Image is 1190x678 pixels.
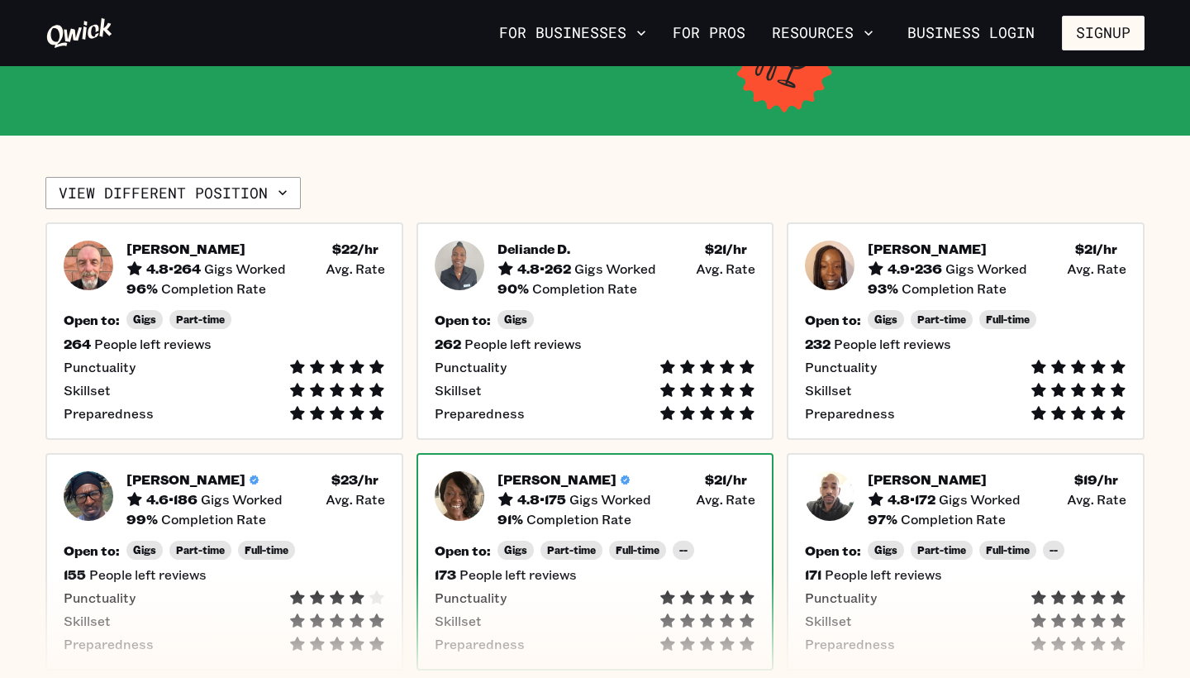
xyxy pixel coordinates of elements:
[517,260,571,277] h5: 4.8 • 262
[497,280,529,297] h5: 90 %
[161,511,266,528] span: Completion Rate
[526,511,631,528] span: Completion Rate
[1067,491,1126,508] span: Avg. Rate
[64,359,136,375] span: Punctuality
[893,16,1049,50] a: Business Login
[939,491,1021,508] span: Gigs Worked
[64,336,91,352] h5: 264
[705,471,747,488] h5: $ 21 /hr
[1075,241,1117,257] h5: $ 21 /hr
[64,566,86,583] h5: 155
[64,241,113,290] img: Pro headshot
[332,241,378,257] h5: $ 22 /hr
[126,280,158,297] h5: 96 %
[435,590,507,606] span: Punctuality
[435,542,491,559] h5: Open to:
[805,336,831,352] h5: 232
[497,471,616,488] h5: [PERSON_NAME]
[517,491,566,508] h5: 4.8 • 175
[765,19,880,47] button: Resources
[126,471,245,488] h5: [PERSON_NAME]
[89,566,207,583] span: People left reviews
[1067,260,1126,277] span: Avg. Rate
[616,544,659,556] span: Full-time
[493,19,653,47] button: For Businesses
[435,636,525,652] span: Preparedness
[201,491,283,508] span: Gigs Worked
[64,590,136,606] span: Punctuality
[901,511,1006,528] span: Completion Rate
[126,241,245,257] h5: [PERSON_NAME]
[1074,471,1118,488] h5: $ 19 /hr
[666,19,752,47] a: For Pros
[805,542,861,559] h5: Open to:
[94,336,212,352] span: People left reviews
[133,313,156,326] span: Gigs
[787,222,1145,440] button: Pro headshot[PERSON_NAME]4.9•236Gigs Worked$21/hr Avg. Rate93%Completion RateOpen to:GigsPart-tim...
[805,241,854,290] img: Pro headshot
[868,511,897,528] h5: 97 %
[696,260,755,277] span: Avg. Rate
[176,544,225,556] span: Part-time
[945,260,1027,277] span: Gigs Worked
[64,405,154,422] span: Preparedness
[888,260,942,277] h5: 4.9 • 236
[805,613,852,629] span: Skillset
[874,313,897,326] span: Gigs
[547,544,596,556] span: Part-time
[787,453,1145,671] button: Pro headshot[PERSON_NAME]4.8•172Gigs Worked$19/hr Avg. Rate97%Completion RateOpen to:GigsPart-tim...
[874,544,897,556] span: Gigs
[64,382,111,399] span: Skillset
[986,313,1030,326] span: Full-time
[45,177,301,210] button: View different position
[805,382,852,399] span: Skillset
[504,313,527,326] span: Gigs
[569,491,651,508] span: Gigs Worked
[696,491,755,508] span: Avg. Rate
[176,313,225,326] span: Part-time
[868,241,987,257] h5: [PERSON_NAME]
[464,336,582,352] span: People left reviews
[435,312,491,328] h5: Open to:
[868,280,898,297] h5: 93 %
[326,491,385,508] span: Avg. Rate
[435,336,461,352] h5: 262
[504,544,527,556] span: Gigs
[902,280,1007,297] span: Completion Rate
[435,382,482,399] span: Skillset
[435,471,484,521] img: Pro headshot
[45,222,403,440] button: Pro headshot[PERSON_NAME]4.8•264Gigs Worked$22/hr Avg. Rate96%Completion RateOpen to:GigsPart-tim...
[497,241,570,257] h5: Deliande D.
[532,280,637,297] span: Completion Rate
[146,491,198,508] h5: 4.6 • 186
[435,613,482,629] span: Skillset
[888,491,935,508] h5: 4.8 • 172
[805,359,877,375] span: Punctuality
[416,453,774,671] button: Pro headshot[PERSON_NAME]4.8•175Gigs Worked$21/hr Avg. Rate91%Completion RateOpen to:GigsPart-tim...
[497,511,523,528] h5: 91 %
[161,280,266,297] span: Completion Rate
[805,471,854,521] img: Pro headshot
[1050,544,1058,556] span: --
[45,453,403,671] button: Pro headshot[PERSON_NAME]4.6•186Gigs Worked$23/hr Avg. Rate99%Completion RateOpen to:GigsPart-tim...
[435,566,456,583] h5: 173
[416,222,774,440] button: Pro headshotDeliande D.4.8•262Gigs Worked$21/hr Avg. Rate90%Completion RateOpen to:Gigs262People ...
[64,471,113,521] img: Pro headshot
[326,260,385,277] span: Avg. Rate
[64,542,120,559] h5: Open to:
[805,566,821,583] h5: 171
[459,566,577,583] span: People left reviews
[146,260,201,277] h5: 4.8 • 264
[64,312,120,328] h5: Open to:
[805,636,895,652] span: Preparedness
[64,636,154,652] span: Preparedness
[133,544,156,556] span: Gigs
[245,544,288,556] span: Full-time
[868,471,987,488] h5: [PERSON_NAME]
